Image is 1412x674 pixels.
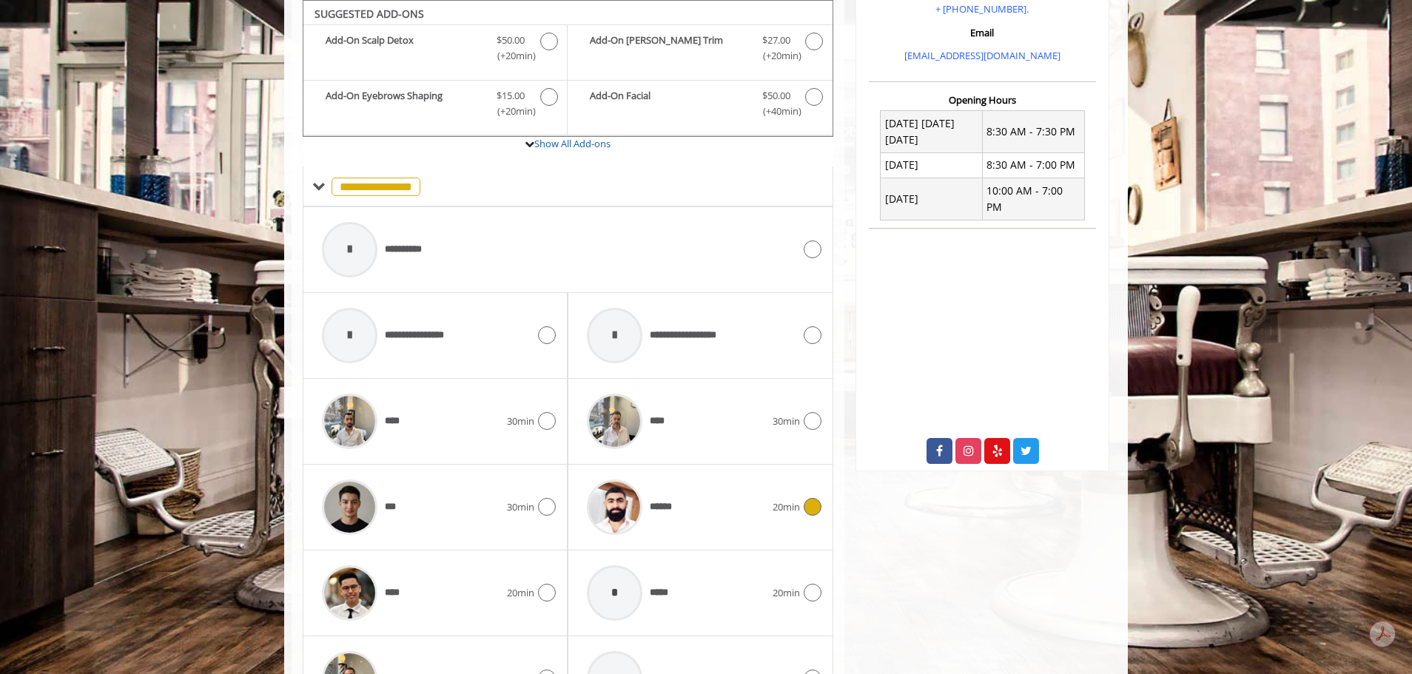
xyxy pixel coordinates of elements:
[754,48,798,64] span: (+20min )
[507,499,534,515] span: 30min
[935,2,1029,16] a: + [PHONE_NUMBER].
[881,152,983,178] td: [DATE]
[869,95,1096,105] h3: Opening Hours
[590,88,747,119] b: Add-On Facial
[773,499,800,515] span: 20min
[762,88,790,104] span: $50.00
[982,152,1084,178] td: 8:30 AM - 7:00 PM
[982,178,1084,220] td: 10:00 AM - 7:00 PM
[311,33,559,67] label: Add-On Scalp Detox
[773,585,800,601] span: 20min
[762,33,790,48] span: $27.00
[497,88,525,104] span: $15.00
[311,88,559,123] label: Add-On Eyebrows Shaping
[507,585,534,601] span: 20min
[489,104,533,119] span: (+20min )
[497,33,525,48] span: $50.00
[982,111,1084,153] td: 8:30 AM - 7:30 PM
[534,137,611,150] a: Show All Add-ons
[773,414,800,429] span: 30min
[507,414,534,429] span: 30min
[881,111,983,153] td: [DATE] [DATE] [DATE]
[904,49,1060,62] a: [EMAIL_ADDRESS][DOMAIN_NAME]
[881,178,983,220] td: [DATE]
[315,7,424,21] b: SUGGESTED ADD-ONS
[873,27,1092,38] h3: Email
[575,88,824,123] label: Add-On Facial
[590,33,747,64] b: Add-On [PERSON_NAME] Trim
[326,33,482,64] b: Add-On Scalp Detox
[575,33,824,67] label: Add-On Beard Trim
[754,104,798,119] span: (+40min )
[489,48,533,64] span: (+20min )
[326,88,482,119] b: Add-On Eyebrows Shaping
